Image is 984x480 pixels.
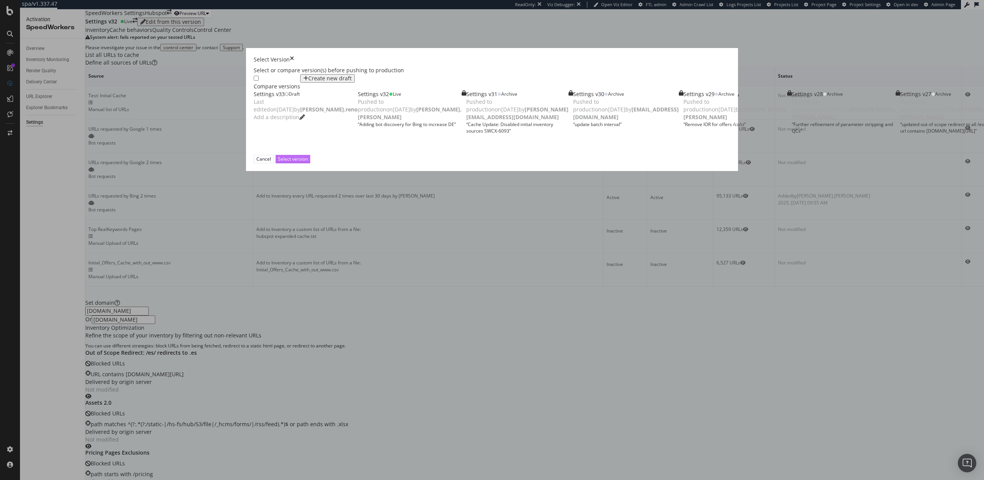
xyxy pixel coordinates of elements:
div: Pushed to production on [DATE] by [573,98,679,121]
div: Settings v31 [466,90,497,98]
div: Draft [289,91,300,97]
b: [PERSON_NAME][EMAIL_ADDRESS][DOMAIN_NAME] [466,106,568,121]
div: Select Version [254,56,290,63]
div: Settings v33 [254,90,285,98]
b: [PERSON_NAME].reno [300,106,358,113]
div: Archive [827,91,843,97]
div: Settings v27 [900,90,931,98]
div: Select or compare version(s) before pushing to production [254,66,730,74]
div: Last edited on [DATE] by [254,98,358,113]
div: “ Further refinement of parameter stripping and QCs ” [792,121,896,134]
div: times [290,56,294,63]
button: Select version [276,155,310,163]
b: [PERSON_NAME].[PERSON_NAME] [792,106,896,121]
div: “ update batch interval ” [573,121,679,128]
div: Settings v28 [792,90,823,98]
div: Archive [935,91,951,97]
div: Cancel [256,156,271,162]
div: “ Adding bot discovery for Bing to increase DE ” [358,121,462,128]
div: Compare versions [254,83,300,90]
button: Cancel [254,155,274,163]
div: modal [246,48,738,171]
div: Select version [278,156,308,162]
b: [EMAIL_ADDRESS][DOMAIN_NAME] [573,106,679,121]
b: [PERSON_NAME].[PERSON_NAME] [358,106,462,121]
div: Pushed to production on [DATE] by [792,98,896,121]
div: Settings v30 [573,90,604,98]
b: [PERSON_NAME].[PERSON_NAME] [683,106,787,121]
div: Pushed to production on [DATE] by [683,98,787,121]
div: Settings v32 [358,90,389,98]
span: Add a description [254,113,299,121]
div: Open Intercom Messenger [958,454,976,472]
button: Create new draft [300,74,355,83]
div: Pushed to production on [DATE] by [358,98,462,121]
div: “ Cache Update: Disabled initial inventory sources SWCX-6093 ” [466,121,568,134]
div: Archive [718,91,735,97]
div: Archive [501,91,517,97]
div: Live [393,91,401,97]
div: Settings v29 [683,90,715,98]
div: Archive [608,91,624,97]
div: “ Remove IOR for offers /cs/ci ” [683,121,787,128]
div: Create new draft [308,75,352,81]
div: Pushed to production on [DATE] by [466,98,568,121]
